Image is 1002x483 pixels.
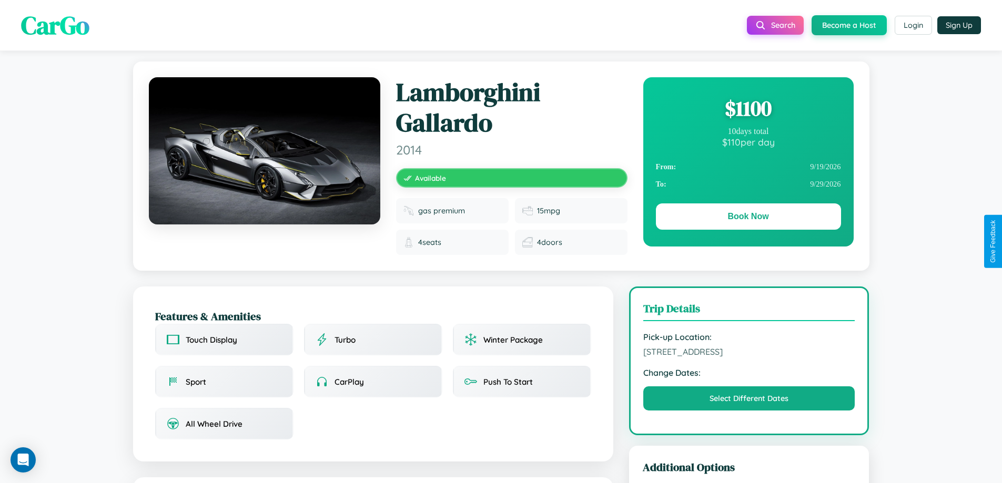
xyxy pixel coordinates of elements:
[335,377,364,387] span: CarPlay
[812,15,887,35] button: Become a Host
[656,180,666,189] strong: To:
[643,367,855,378] strong: Change Dates:
[522,237,533,248] img: Doors
[643,386,855,410] button: Select Different Dates
[186,377,206,387] span: Sport
[418,206,465,215] span: gas premium
[537,238,562,247] span: 4 doors
[656,162,676,171] strong: From:
[656,176,841,193] div: 9 / 29 / 2026
[895,16,932,35] button: Login
[483,377,533,387] span: Push To Start
[11,447,36,472] div: Open Intercom Messenger
[418,238,441,247] span: 4 seats
[21,8,89,43] span: CarGo
[643,301,855,321] h3: Trip Details
[186,335,237,345] span: Touch Display
[522,205,533,216] img: Fuel efficiency
[656,203,841,230] button: Book Now
[656,94,841,122] div: $ 1100
[403,205,414,216] img: Fuel type
[643,459,856,475] h3: Additional Options
[656,127,841,136] div: 10 days total
[643,346,855,357] span: [STREET_ADDRESS]
[396,77,627,138] h1: Lamborghini Gallardo
[937,16,981,34] button: Sign Up
[149,77,380,224] img: Lamborghini Gallardo 2014
[155,309,591,324] h2: Features & Amenities
[771,20,795,30] span: Search
[335,335,356,345] span: Turbo
[747,16,804,35] button: Search
[656,136,841,148] div: $ 110 per day
[403,237,414,248] img: Seats
[415,173,446,182] span: Available
[483,335,543,345] span: Winter Package
[396,142,627,158] span: 2014
[656,158,841,176] div: 9 / 19 / 2026
[537,206,560,215] span: 15 mpg
[643,332,855,342] strong: Pick-up Location:
[989,220,997,263] div: Give Feedback
[186,419,242,429] span: All Wheel Drive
